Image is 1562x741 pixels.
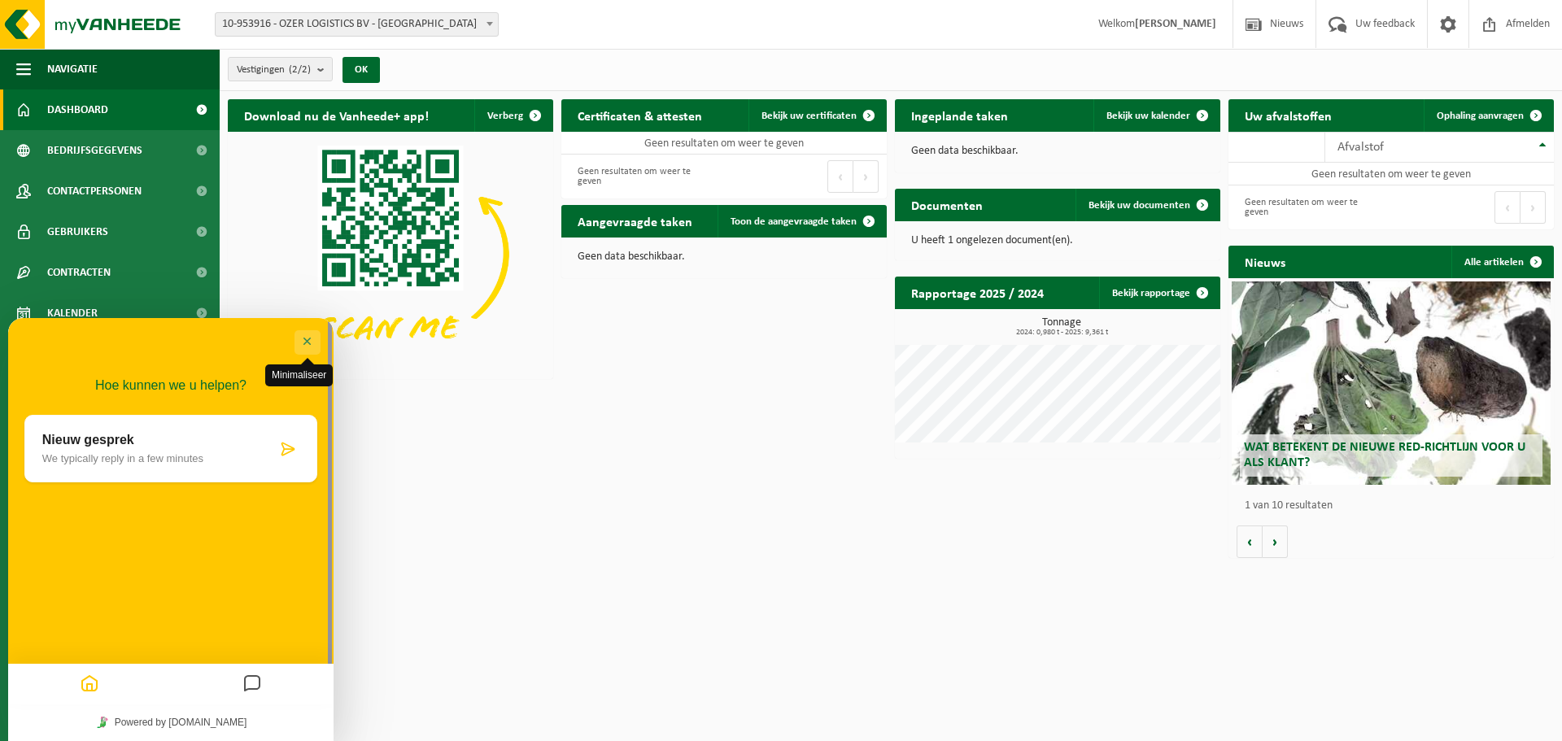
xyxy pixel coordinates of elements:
button: OK [343,57,380,83]
p: U heeft 1 ongelezen document(en). [911,235,1204,246]
h2: Ingeplande taken [895,99,1024,131]
span: Bekijk uw documenten [1089,200,1190,211]
div: Geen resultaten om weer te geven [1237,190,1383,225]
p: Geen data beschikbaar. [911,146,1204,157]
span: Verberg [487,111,523,121]
span: Ophaling aanvragen [1437,111,1524,121]
strong: [PERSON_NAME] [1135,18,1216,30]
button: Messages [230,351,258,382]
a: Bekijk uw certificaten [748,99,885,132]
a: Toon de aangevraagde taken [718,205,885,238]
span: Dashboard [47,89,108,130]
a: Bekijk uw kalender [1093,99,1219,132]
h2: Documenten [895,189,999,220]
img: Tawky_16x16.svg [89,399,100,410]
a: Powered by [DOMAIN_NAME] [82,394,244,415]
button: Volgende [1263,525,1288,558]
span: Contactpersonen [47,171,142,211]
button: Previous [1494,191,1521,224]
h2: Uw afvalstoffen [1228,99,1348,131]
p: Geen data beschikbaar. [578,251,870,263]
button: Verberg [474,99,552,132]
h2: Aangevraagde taken [561,205,709,237]
span: Contracten [47,252,111,293]
td: Geen resultaten om weer te geven [1228,163,1554,185]
span: 2024: 0,980 t - 2025: 9,361 t [903,329,1220,337]
button: Previous [827,160,853,193]
iframe: chat widget [8,318,334,741]
h2: Nieuws [1228,246,1302,277]
a: Bekijk rapportage [1099,277,1219,309]
span: Navigatie [47,49,98,89]
div: Geen resultaten om weer te geven [569,159,716,194]
img: Download de VHEPlus App [228,132,553,376]
span: Gebruikers [47,211,108,252]
h2: Certificaten & attesten [561,99,718,131]
h3: Tonnage [903,317,1220,337]
span: 10-953916 - OZER LOGISTICS BV - ROTTERDAM [215,12,499,37]
button: Next [853,160,879,193]
a: Alle artikelen [1451,246,1552,278]
h2: Rapportage 2025 / 2024 [895,277,1060,308]
span: Kalender [47,293,98,333]
span: Bedrijfsgegevens [47,130,142,171]
span: 10-953916 - OZER LOGISTICS BV - ROTTERDAM [216,13,498,36]
button: Home [68,351,95,382]
span: Bekijk uw kalender [1106,111,1190,121]
span: Toon de aangevraagde taken [731,216,857,227]
count: (2/2) [289,64,311,75]
span: Afvalstof [1337,141,1384,154]
span: Wat betekent de nieuwe RED-richtlijn voor u als klant? [1244,441,1525,469]
button: Vestigingen(2/2) [228,57,333,81]
a: Ophaling aanvragen [1424,99,1552,132]
p: 1 van 10 resultaten [1245,500,1546,512]
button: Vorige [1237,525,1263,558]
a: Wat betekent de nieuwe RED-richtlijn voor u als klant? [1232,281,1551,485]
td: Geen resultaten om weer te geven [561,132,887,155]
button: Next [1521,191,1546,224]
h2: Download nu de Vanheede+ app! [228,99,445,131]
span: Bekijk uw certificaten [761,111,857,121]
span: Vestigingen [237,58,311,82]
a: Bekijk uw documenten [1076,189,1219,221]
